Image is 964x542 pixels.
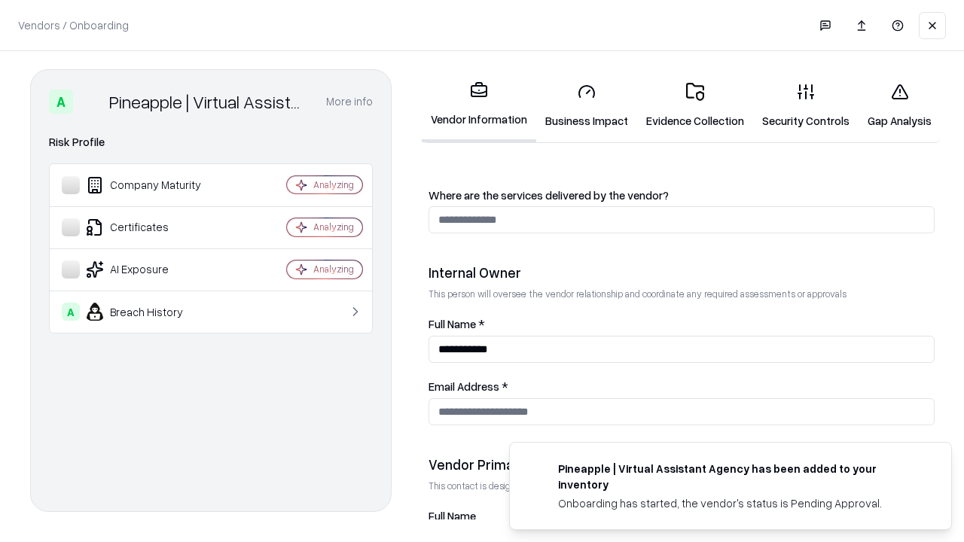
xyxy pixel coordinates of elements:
[429,318,935,330] label: Full Name *
[49,133,373,151] div: Risk Profile
[62,176,242,194] div: Company Maturity
[62,218,242,236] div: Certificates
[313,178,354,191] div: Analyzing
[859,71,941,141] a: Gap Analysis
[79,90,103,114] img: Pineapple | Virtual Assistant Agency
[429,190,935,201] label: Where are the services delivered by the vendor?
[429,381,935,392] label: Email Address *
[536,71,637,141] a: Business Impact
[18,17,129,33] p: Vendors / Onboarding
[528,461,546,479] img: trypineapple.com
[429,288,935,300] p: This person will oversee the vendor relationship and coordinate any required assessments or appro...
[62,303,80,321] div: A
[429,263,935,282] div: Internal Owner
[313,263,354,276] div: Analyzing
[109,90,308,114] div: Pineapple | Virtual Assistant Agency
[558,461,915,492] div: Pineapple | Virtual Assistant Agency has been added to your inventory
[422,69,536,142] a: Vendor Information
[62,260,242,279] div: AI Exposure
[313,221,354,233] div: Analyzing
[753,71,859,141] a: Security Controls
[429,480,935,492] p: This contact is designated to receive the assessment request from Shift
[637,71,753,141] a: Evidence Collection
[62,303,242,321] div: Breach History
[429,455,935,473] div: Vendor Primary Contact
[326,88,373,115] button: More info
[49,90,73,114] div: A
[429,510,935,522] label: Full Name
[558,495,915,511] div: Onboarding has started, the vendor's status is Pending Approval.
